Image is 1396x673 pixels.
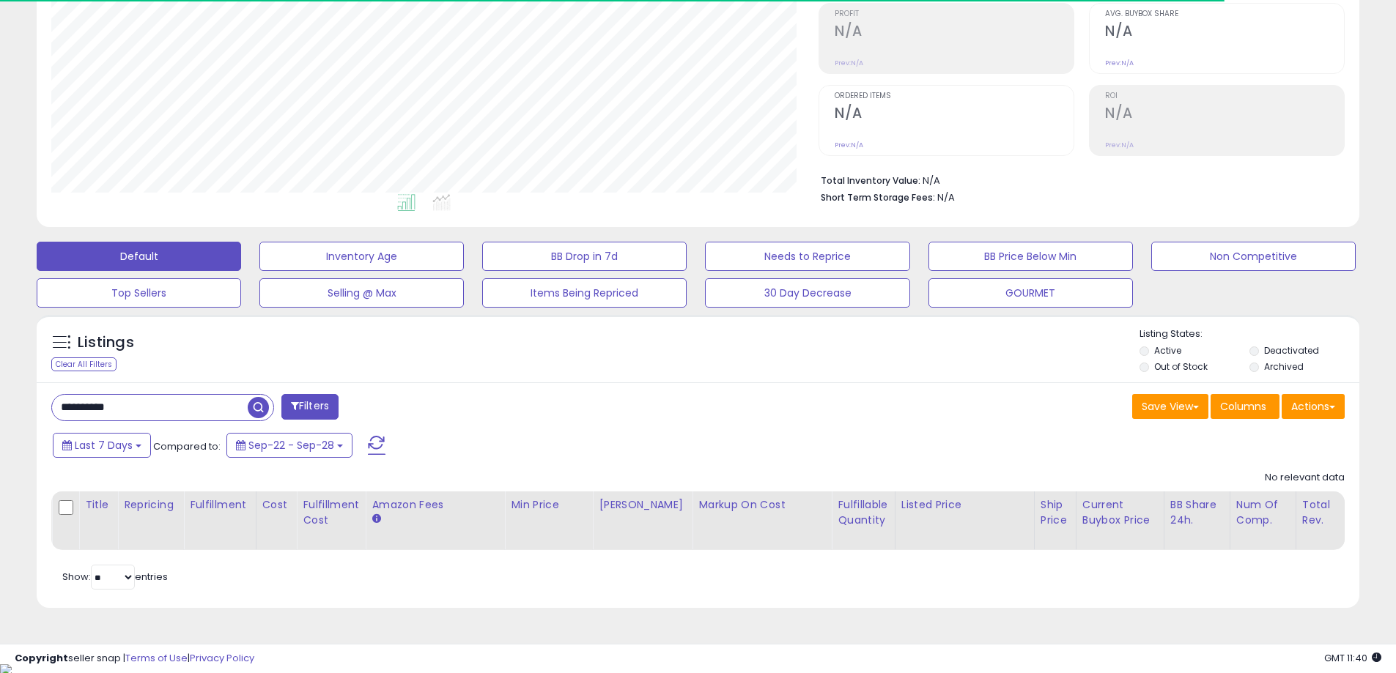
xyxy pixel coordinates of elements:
[153,439,221,453] span: Compared to:
[901,497,1028,513] div: Listed Price
[482,278,687,308] button: Items Being Repriced
[75,438,133,453] span: Last 7 Days
[835,92,1074,100] span: Ordered Items
[53,433,151,458] button: Last 7 Days
[51,357,117,371] div: Clear All Filters
[1282,394,1345,419] button: Actions
[372,513,380,526] small: Amazon Fees.
[190,497,249,513] div: Fulfillment
[705,278,909,308] button: 30 Day Decrease
[226,433,352,458] button: Sep-22 - Sep-28
[835,141,863,149] small: Prev: N/A
[835,10,1074,18] span: Profit
[262,497,291,513] div: Cost
[1236,497,1290,528] div: Num of Comp.
[1154,360,1208,373] label: Out of Stock
[1132,394,1208,419] button: Save View
[1041,497,1070,528] div: Ship Price
[693,491,832,550] th: The percentage added to the cost of goods (COGS) that forms the calculator for Min & Max prices.
[821,191,935,204] b: Short Term Storage Fees:
[928,242,1133,271] button: BB Price Below Min
[1154,344,1181,357] label: Active
[259,278,464,308] button: Selling @ Max
[835,23,1074,42] h2: N/A
[85,497,111,513] div: Title
[190,651,254,665] a: Privacy Policy
[62,570,168,584] span: Show: entries
[599,497,686,513] div: [PERSON_NAME]
[259,242,464,271] button: Inventory Age
[937,190,955,204] span: N/A
[705,242,909,271] button: Needs to Reprice
[1105,141,1134,149] small: Prev: N/A
[15,651,68,665] strong: Copyright
[698,497,825,513] div: Markup on Cost
[928,278,1133,308] button: GOURMET
[37,242,241,271] button: Default
[1170,497,1224,528] div: BB Share 24h.
[78,332,134,353] h5: Listings
[1105,105,1344,124] h2: N/A
[511,497,586,513] div: Min Price
[1211,394,1279,419] button: Columns
[1151,242,1356,271] button: Non Competitive
[1324,651,1381,665] span: 2025-10-6 11:40 GMT
[1265,471,1345,485] div: No relevant data
[303,497,359,528] div: Fulfillment Cost
[124,497,177,513] div: Repricing
[835,105,1074,124] h2: N/A
[835,59,863,67] small: Prev: N/A
[372,497,498,513] div: Amazon Fees
[1302,497,1356,528] div: Total Rev.
[1105,59,1134,67] small: Prev: N/A
[821,174,920,187] b: Total Inventory Value:
[248,438,334,453] span: Sep-22 - Sep-28
[1082,497,1158,528] div: Current Buybox Price
[1105,10,1344,18] span: Avg. Buybox Share
[281,394,339,420] button: Filters
[821,171,1334,188] li: N/A
[1105,92,1344,100] span: ROI
[482,242,687,271] button: BB Drop in 7d
[1105,23,1344,42] h2: N/A
[1264,360,1304,373] label: Archived
[838,497,888,528] div: Fulfillable Quantity
[125,651,188,665] a: Terms of Use
[37,278,241,308] button: Top Sellers
[1220,399,1266,414] span: Columns
[1140,327,1359,341] p: Listing States:
[1264,344,1319,357] label: Deactivated
[15,652,254,666] div: seller snap | |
